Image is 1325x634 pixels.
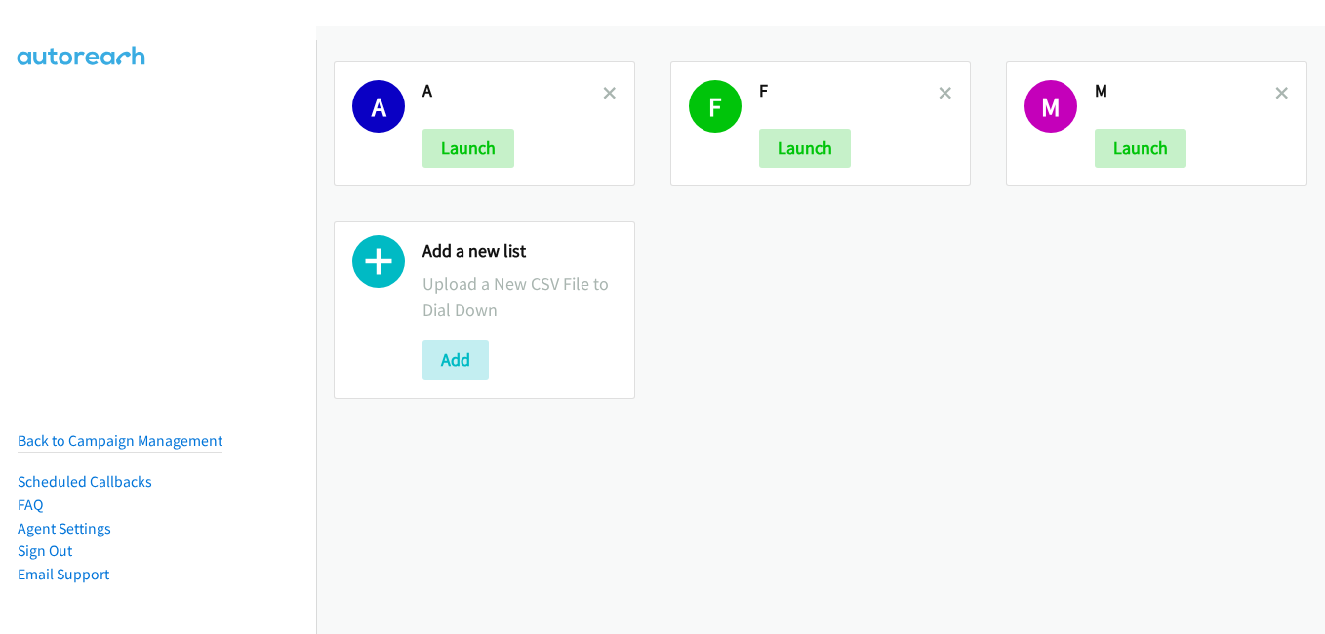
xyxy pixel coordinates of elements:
button: Launch [422,129,514,168]
a: Back to Campaign Management [18,431,222,450]
button: Launch [1095,129,1186,168]
a: FAQ [18,495,43,514]
h2: A [422,80,603,102]
a: Agent Settings [18,519,111,537]
h2: Add a new list [422,240,617,262]
h1: A [352,80,405,133]
button: Add [422,340,489,379]
h1: M [1024,80,1077,133]
button: Launch [759,129,851,168]
h2: F [759,80,940,102]
a: Scheduled Callbacks [18,472,152,491]
h1: F [689,80,742,133]
h2: M [1095,80,1275,102]
a: Sign Out [18,541,72,560]
p: Upload a New CSV File to Dial Down [422,270,617,323]
a: Email Support [18,565,109,583]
